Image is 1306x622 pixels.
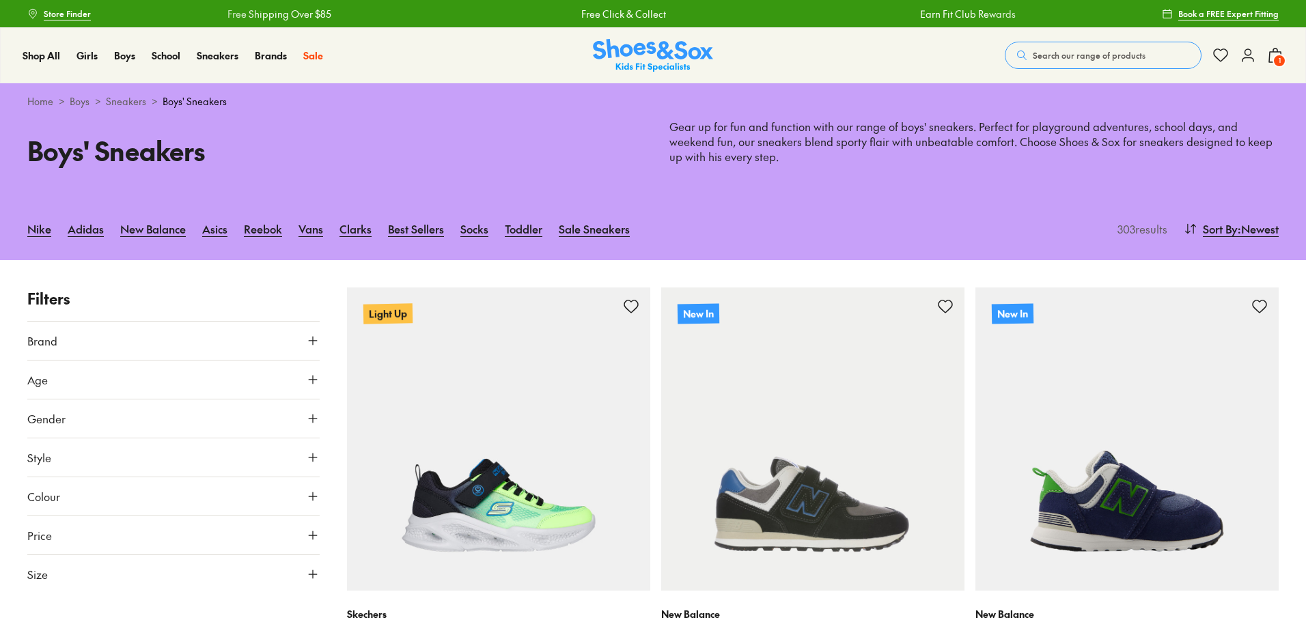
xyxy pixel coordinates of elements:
button: Sort By:Newest [1184,214,1279,244]
p: New Balance [661,607,964,621]
p: Gear up for fun and function with our range of boys' sneakers. Perfect for playground adventures,... [669,119,1279,165]
a: Free Shipping Over $85 [227,7,331,21]
button: Brand [27,322,320,360]
p: 303 results [1112,221,1167,237]
p: New In [992,303,1033,324]
a: Free Click & Collect [581,7,665,21]
p: Filters [27,287,320,310]
button: Size [27,555,320,593]
span: Sale [303,48,323,62]
a: Sneakers [197,48,238,63]
span: 1 [1273,54,1286,68]
a: Shop All [23,48,60,63]
a: New In [661,287,964,591]
h1: Boys' Sneakers [27,131,637,170]
a: Boys [114,48,135,63]
a: Adidas [68,214,104,244]
a: Nike [27,214,51,244]
a: Light Up [347,287,650,591]
span: Boys' Sneakers [163,94,227,109]
a: Store Finder [27,1,91,26]
a: Brands [255,48,287,63]
p: New Balance [975,607,1279,621]
span: Search our range of products [1033,49,1145,61]
span: Book a FREE Expert Fitting [1178,8,1279,20]
p: Light Up [363,303,413,324]
span: Brand [27,333,57,349]
span: Age [27,371,48,388]
button: Style [27,438,320,477]
span: : Newest [1238,221,1279,237]
img: SNS_Logo_Responsive.svg [593,39,713,72]
span: Price [27,527,52,543]
span: Store Finder [44,8,91,20]
a: Asics [202,214,227,244]
button: Colour [27,477,320,515]
a: New In [975,287,1279,591]
button: Search our range of products [1005,42,1201,69]
a: Shoes & Sox [593,39,713,72]
span: Boys [114,48,135,62]
a: Vans [298,214,323,244]
button: Price [27,516,320,554]
a: New Balance [120,214,186,244]
span: Girls [77,48,98,62]
span: Shop All [23,48,60,62]
div: > > > [27,94,1279,109]
button: Age [27,361,320,399]
span: Size [27,566,48,582]
a: Sneakers [106,94,146,109]
span: Sort By [1203,221,1238,237]
span: Sneakers [197,48,238,62]
span: Style [27,449,51,466]
button: 1 [1267,40,1283,70]
a: Socks [460,214,488,244]
span: Colour [27,488,60,505]
a: Home [27,94,53,109]
p: Skechers [347,607,650,621]
a: Book a FREE Expert Fitting [1162,1,1279,26]
span: Gender [27,410,66,427]
a: Earn Fit Club Rewards [919,7,1015,21]
a: Girls [77,48,98,63]
a: Sale Sneakers [559,214,630,244]
a: Boys [70,94,89,109]
a: Sale [303,48,323,63]
a: Reebok [244,214,282,244]
span: Brands [255,48,287,62]
a: Toddler [505,214,542,244]
span: School [152,48,180,62]
p: New In [678,303,719,324]
a: Clarks [339,214,372,244]
a: Best Sellers [388,214,444,244]
button: Gender [27,399,320,438]
a: School [152,48,180,63]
